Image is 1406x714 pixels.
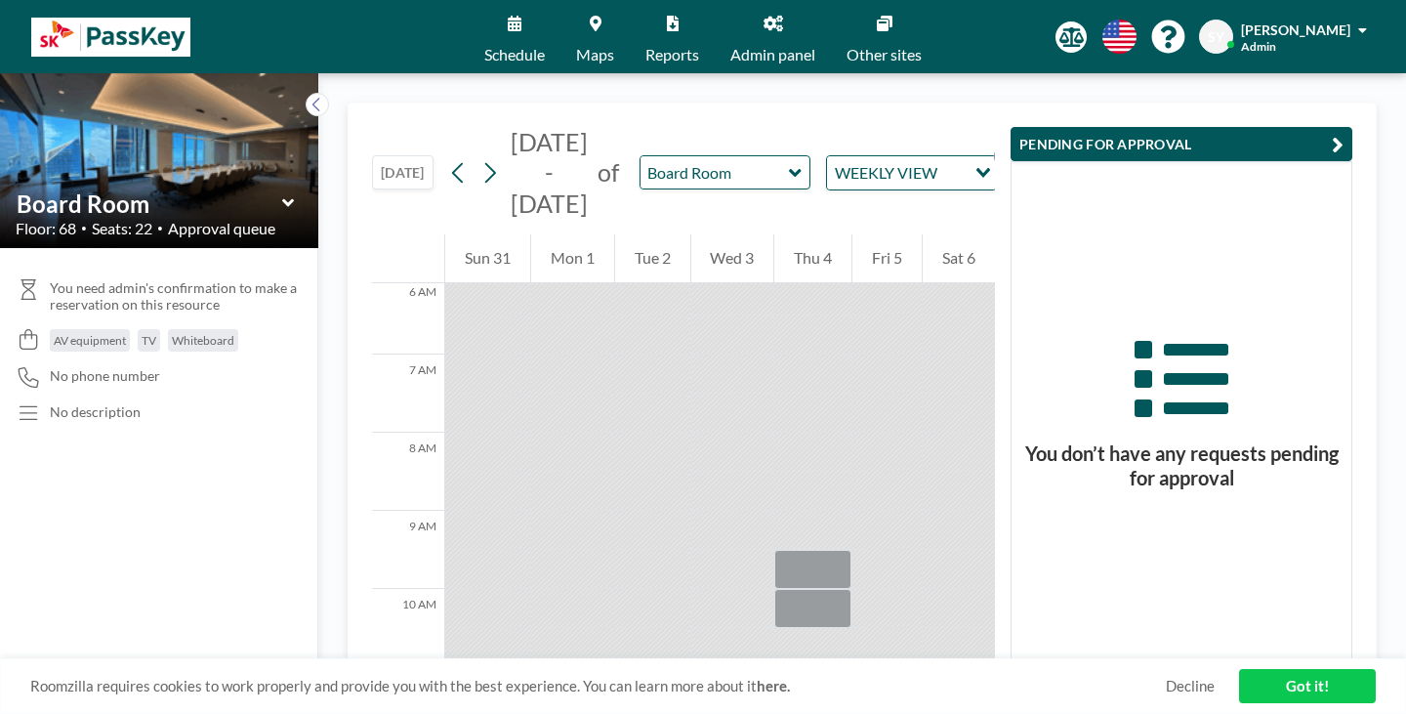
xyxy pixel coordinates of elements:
span: • [157,222,163,234]
input: Board Room [641,156,790,189]
div: 8 AM [372,433,444,511]
div: No description [50,403,141,421]
input: Board Room [17,189,282,218]
span: Roomzilla requires cookies to work properly and provide you with the best experience. You can lea... [30,677,1166,695]
span: [DATE] - [DATE] [511,127,588,218]
span: Admin [1241,39,1276,54]
div: Fri 5 [852,234,922,283]
p: 9+ [994,145,1017,168]
span: WEEKLY VIEW [831,160,941,186]
span: No phone number [50,367,160,385]
span: Seats: 22 [92,219,152,238]
span: Approval queue [168,219,275,238]
div: Search for option [827,156,996,189]
span: Reports [645,47,699,63]
div: 7 AM [372,355,444,433]
a: here. [757,677,790,694]
span: Floor: 68 [16,219,76,238]
div: 6 AM [372,276,444,355]
span: Schedule [484,47,545,63]
span: AV equipment [54,333,126,348]
button: PENDING FOR APPROVAL [1011,127,1352,161]
span: • [81,222,87,234]
div: 9 AM [372,511,444,589]
div: Wed 3 [691,234,774,283]
div: Tue 2 [615,234,690,283]
div: Mon 1 [531,234,614,283]
div: 10 AM [372,589,444,667]
img: organization-logo [31,18,190,57]
span: Admin panel [730,47,815,63]
span: of [598,157,619,188]
div: Sat 6 [923,234,995,283]
h3: You don’t have any requests pending for approval [1012,441,1351,490]
input: Search for option [943,160,964,186]
span: TV [142,333,156,348]
span: Other sites [847,47,922,63]
a: Decline [1166,677,1215,695]
div: Thu 4 [774,234,851,283]
span: [PERSON_NAME] [1241,21,1350,38]
div: Sun 31 [445,234,530,283]
span: SY [1208,28,1224,46]
a: Got it! [1239,669,1376,703]
button: [DATE] [372,155,434,189]
span: Whiteboard [172,333,234,348]
span: You need admin's confirmation to make a reservation on this resource [50,279,303,314]
span: Maps [576,47,614,63]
